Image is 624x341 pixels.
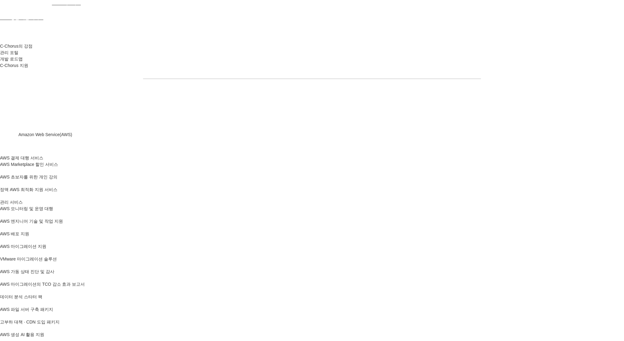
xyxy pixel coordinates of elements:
img: 화살 [299,95,304,97]
a: 우선 상담 [315,89,413,104]
font: 우선 상담 [355,94,373,99]
font: 자료 청구 [251,94,269,99]
a: 자료 청구 [211,89,309,104]
font: Amazon Web Service(AWS) [18,132,72,137]
font: NHN 테코라스 [53,1,81,6]
img: 화살 [403,95,408,97]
